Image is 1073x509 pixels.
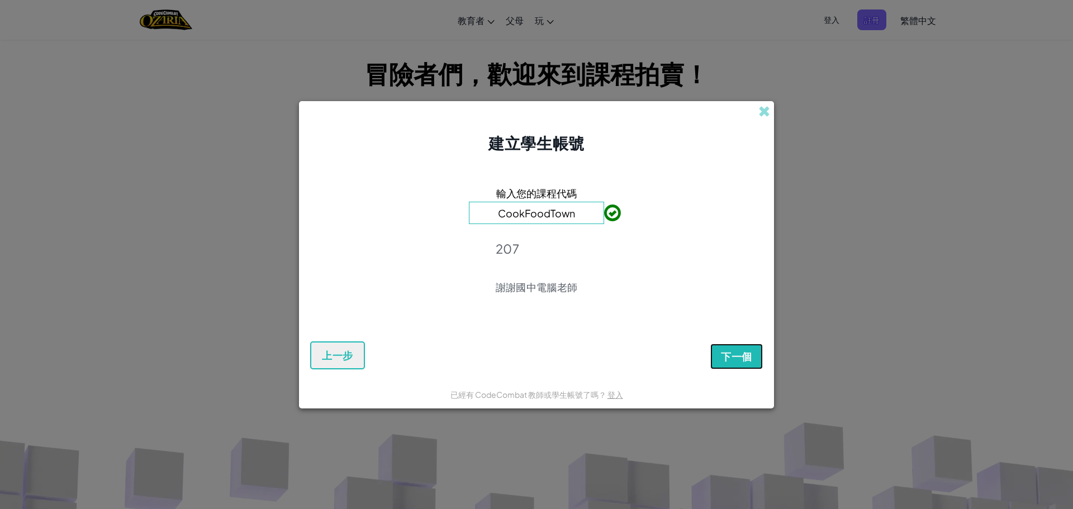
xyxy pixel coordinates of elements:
[310,341,365,369] button: 上一步
[322,349,353,362] font: 上一步
[496,280,577,293] font: 謝謝國中電腦老師
[496,241,519,256] font: 207
[488,133,584,153] font: 建立學生帳號
[607,389,623,399] a: 登入
[710,344,763,369] button: 下一個
[496,187,577,199] font: 輸入您的課程代碼
[450,389,606,399] font: 已經有 CodeCombat 教師或學生帳號了嗎？
[721,350,752,363] font: 下一個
